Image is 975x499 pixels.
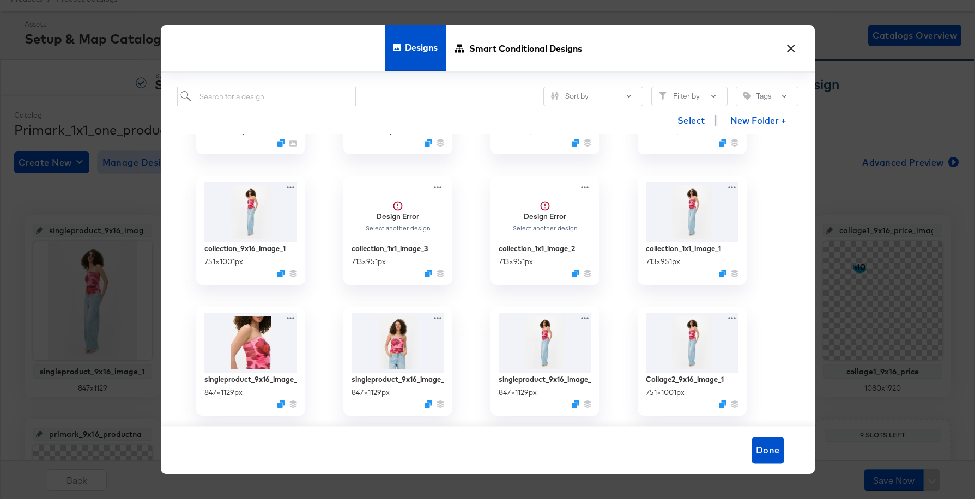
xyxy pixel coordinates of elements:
[490,307,599,416] div: singleproduct_9x16_image_1847×1129pxDuplicate
[646,182,738,242] img: Ex9AfOC3teKUdMg18LiVIw.jpg
[646,313,738,373] img: w6nXeLcctoZITe3QuXh7dA.jpg
[204,257,243,267] div: 751 × 1001 px
[499,313,591,373] img: TqjjNaYISqQNkMBMk22_MA.jpg
[196,176,305,285] div: collection_9x16_image_1751×1001pxDuplicate
[204,244,286,254] div: collection_9x16_image_1
[752,437,784,463] button: Done
[499,374,591,385] div: singleproduct_9x16_image_1
[365,224,431,232] div: Select another design
[512,224,578,232] div: Select another design
[377,211,419,221] strong: Design Error
[638,176,747,285] div: collection_1x1_image_1713×951pxDuplicate
[277,270,285,277] svg: Duplicate
[743,92,751,100] svg: Tag
[646,387,685,398] div: 751 × 1001 px
[646,244,721,254] div: collection_1x1_image_1
[646,374,724,385] div: Collage2_9x16_image_1
[499,257,533,267] div: 713 × 951 px
[499,244,575,254] div: collection_1x1_image_2
[651,87,728,106] button: FilterFilter by
[343,307,452,416] div: singleproduct_9x16_image_2847×1129pxDuplicate
[543,87,643,106] button: SlidersSort by
[343,176,452,285] div: Design ErrorSelect another designcollection_1x1_image_3713×951pxDuplicate
[352,244,428,254] div: collection_1x1_image_3
[719,400,726,408] svg: Duplicate
[196,307,305,416] div: singleproduct_9x16_image_3847×1129pxDuplicate
[719,139,726,147] svg: Duplicate
[756,442,780,458] span: Done
[425,400,432,408] svg: Duplicate
[646,257,680,267] div: 713 × 951 px
[405,23,438,71] span: Designs
[719,270,726,277] svg: Duplicate
[782,36,801,56] button: ×
[425,139,432,147] svg: Duplicate
[177,87,356,107] input: Search for a design
[204,387,243,398] div: 847 × 1129 px
[352,257,386,267] div: 713 × 951 px
[638,307,747,416] div: Collage2_9x16_image_1751×1001pxDuplicate
[425,270,432,277] svg: Duplicate
[659,92,667,100] svg: Filter
[204,182,297,242] img: c2UsvnGxzw2unuIoCRUxrA.jpg
[673,109,710,131] button: Select
[204,313,297,373] img: gVe5LNKyl5yedwxlUmRIhQ.jpg
[499,387,537,398] div: 847 × 1129 px
[352,313,444,373] img: bKTC2afQkwG20jr7sbSYLw.jpg
[551,92,559,100] svg: Sliders
[469,24,582,72] span: Smart Conditional Designs
[277,139,285,147] svg: Duplicate
[677,113,705,128] span: Select
[524,211,566,221] strong: Design Error
[572,139,579,147] svg: Duplicate
[277,400,285,408] svg: Duplicate
[572,400,579,408] svg: Duplicate
[204,374,297,385] div: singleproduct_9x16_image_3
[721,111,796,131] button: New Folder +
[490,176,599,285] div: Design ErrorSelect another designcollection_1x1_image_2713×951pxDuplicate
[736,87,798,106] button: TagTags
[572,270,579,277] svg: Duplicate
[352,387,390,398] div: 847 × 1129 px
[352,374,444,385] div: singleproduct_9x16_image_2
